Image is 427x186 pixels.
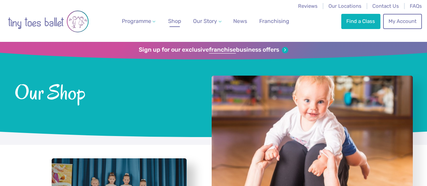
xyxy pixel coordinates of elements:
[298,3,318,9] a: Reviews
[372,3,399,9] a: Contact Us
[231,15,250,28] a: News
[209,46,236,54] strong: franchise
[122,18,151,24] span: Programme
[328,3,362,9] a: Our Locations
[190,15,224,28] a: Our Story
[15,79,194,104] span: Our Shop
[8,4,89,38] img: tiny toes ballet
[233,18,247,24] span: News
[193,18,217,24] span: Our Story
[410,3,422,9] a: FAQs
[139,46,288,54] a: Sign up for our exclusivefranchisebusiness offers
[341,14,380,29] a: Find a Class
[119,15,158,28] a: Programme
[168,18,181,24] span: Shop
[259,18,289,24] span: Franchising
[165,15,184,28] a: Shop
[257,15,292,28] a: Franchising
[383,14,422,29] a: My Account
